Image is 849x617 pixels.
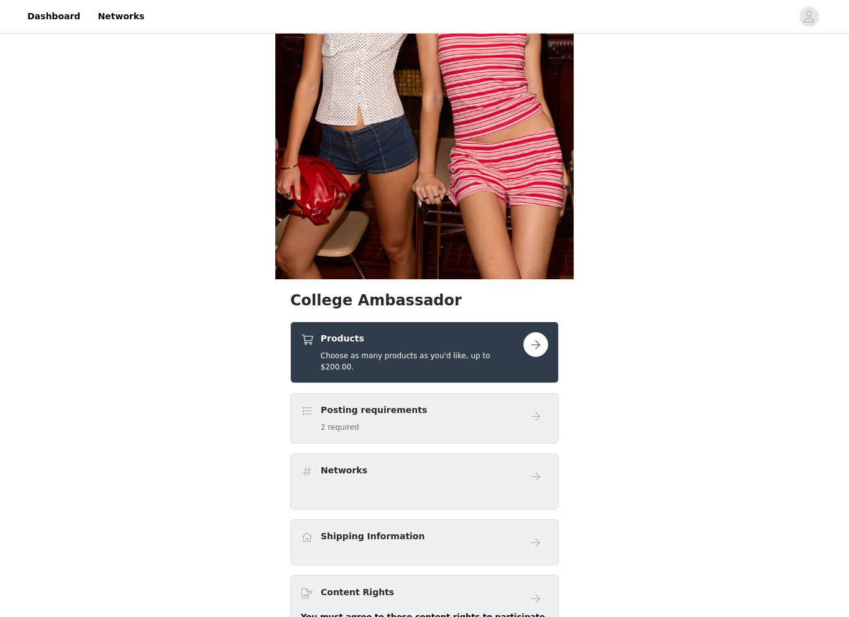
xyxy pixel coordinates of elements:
[321,332,523,345] h4: Products
[321,464,367,477] h4: Networks
[290,393,559,443] div: Posting requirements
[321,404,427,417] h4: Posting requirements
[20,2,88,30] a: Dashboard
[321,350,523,373] h5: Choose as many products as you'd like, up to $200.00.
[321,530,424,543] h4: Shipping Information
[803,7,815,27] div: avatar
[90,2,152,30] a: Networks
[290,519,559,565] div: Shipping Information
[290,453,559,509] div: Networks
[290,289,559,312] h1: College Ambassador
[321,586,394,599] h4: Content Rights
[290,322,559,383] div: Products
[321,422,427,433] h5: 2 required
